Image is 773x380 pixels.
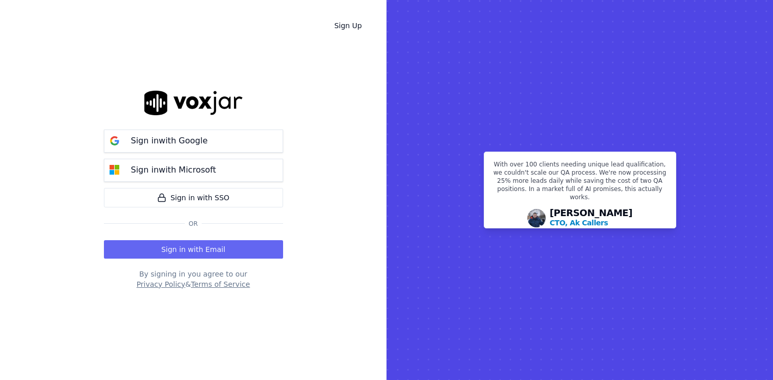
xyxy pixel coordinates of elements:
p: CTO, Ak Callers [550,218,608,228]
div: By signing in you agree to our & [104,269,283,289]
img: Avatar [527,209,546,227]
span: Or [185,220,202,228]
button: Terms of Service [191,279,250,289]
p: With over 100 clients needing unique lead qualification, we couldn't scale our QA process. We're ... [490,160,670,205]
button: Privacy Policy [137,279,185,289]
img: logo [144,91,243,115]
p: Sign in with Google [131,135,208,147]
div: [PERSON_NAME] [550,208,633,228]
p: Sign in with Microsoft [131,164,216,176]
img: microsoft Sign in button [104,160,125,180]
button: Sign inwith Microsoft [104,159,283,182]
button: Sign in with Email [104,240,283,259]
a: Sign in with SSO [104,188,283,207]
button: Sign inwith Google [104,130,283,153]
img: google Sign in button [104,131,125,151]
a: Sign Up [326,16,370,35]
